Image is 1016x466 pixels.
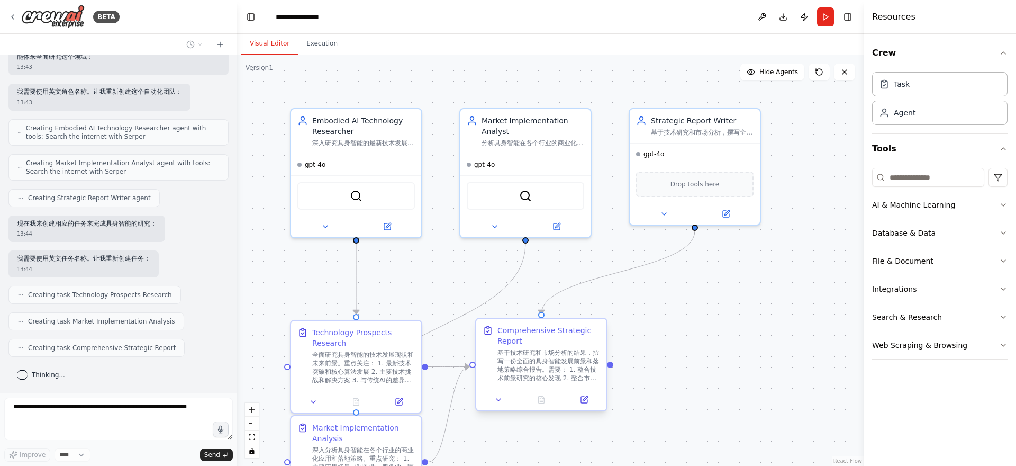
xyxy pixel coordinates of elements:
[759,68,798,76] span: Hide Agents
[357,220,417,233] button: Open in side panel
[212,38,229,51] button: Start a new chat
[312,115,415,137] div: Embodied AI Technology Researcher
[290,320,422,414] div: Technology Prospects Research全面研究具身智能的技术发展现状和未来前景。重点关注： 1. 最新技术突破和核心算法发展 2. 主要技术挑战和解决方案 3. 与传统AI的...
[20,451,46,459] span: Improve
[497,348,600,382] div: 基于技术研究和市场分析的结果，撰写一份全面的具身智能发展前景和落地策略综合报告。需要： 1. 整合技术前景研究的核心发现 2. 整合市场实施分析的关键洞察 3. 提供清晰的SWOT分析 4. 制...
[28,344,176,352] span: Creating task Comprehensive Strategic Report
[872,11,915,23] h4: Resources
[629,108,761,226] div: Strategic Report Writer基于技术研究和市场分析，撰写全面的具身智能发展前景和落地策略综合报告。整合多方面信息，提供清晰的中文分析报告和实用建议。gpt-4oDrop too...
[872,303,1008,331] button: Search & Research
[17,98,182,106] div: 13:43
[17,230,157,238] div: 13:44
[519,393,564,406] button: No output available
[497,325,600,346] div: Comprehensive Strategic Report
[872,134,1008,164] button: Tools
[4,448,50,462] button: Improve
[740,64,804,80] button: Hide Agents
[290,108,422,238] div: Embodied AI Technology Researcher深入研究具身智能的最新技术发展、核心技术突破和未来发展趋势。专注于{research_focus}领域，分析技术可行性和创新点，...
[670,179,720,190] span: Drop tools here
[334,396,379,408] button: No output available
[21,5,85,29] img: Logo
[26,159,220,176] span: Creating Market Implementation Analyst agent with tools: Search the internet with Serper
[380,396,417,408] button: Open in side panel
[245,431,259,444] button: fit view
[482,139,584,147] div: 分析具身智能在各个行业的商业化应用前景和落地策略。重点关注{industry_focus}行业，识别市场机遇、挑战和实施路径，提供详细的中文市场分析报告。
[241,33,298,55] button: Visual Editor
[200,449,233,461] button: Send
[245,403,259,417] button: zoom in
[246,64,273,72] div: Version 1
[17,88,182,96] p: 我需要使用英文角色名称。让我重新创建这个自动化团队：
[519,190,532,202] img: SerperDevTool
[32,371,65,379] span: Thinking...
[872,164,1008,368] div: Tools
[245,417,259,431] button: zoom out
[872,275,1008,303] button: Integrations
[833,458,862,464] a: React Flow attribution
[93,11,120,23] div: BETA
[276,12,331,22] nav: breadcrumb
[474,160,495,169] span: gpt-4o
[17,265,150,273] div: 13:44
[28,291,172,299] span: Creating task Technology Prospects Research
[312,139,415,147] div: 深入研究具身智能的最新技术发展、核心技术突破和未来发展趋势。专注于{research_focus}领域，分析技术可行性和创新点，提供专业的中文技术分析报告。
[696,208,756,220] button: Open in side panel
[243,10,258,24] button: Hide left sidebar
[245,444,259,458] button: toggle interactivity
[651,115,754,126] div: Strategic Report Writer
[459,108,592,238] div: Market Implementation Analyst分析具身智能在各个行业的商业化应用前景和落地策略。重点关注{industry_focus}行业，识别市场机遇、挑战和实施路径，提供详细的...
[245,403,259,458] div: React Flow controls
[312,351,415,384] div: 全面研究具身智能的技术发展现状和未来前景。重点关注： 1. 最新技术突破和核心算法发展 2. 主要技术挑战和解决方案 3. 与传统AI的差异和优势 4. 未来3-5年技术发展趋势 5. 关键技术...
[872,38,1008,68] button: Crew
[182,38,207,51] button: Switch to previous chat
[872,247,1008,275] button: File & Document
[894,107,915,118] div: Agent
[204,451,220,459] span: Send
[17,220,157,228] p: 现在我来创建相应的任务来完成具身智能的研究：
[213,422,229,437] button: Click to speak your automation idea
[872,219,1008,247] button: Database & Data
[26,124,220,141] span: Creating Embodied AI Technology Researcher agent with tools: Search the internet with Serper
[351,244,531,409] g: Edge from bf271db9-4239-4a39-a52c-47fc6c9b64b9 to b37e0341-6191-4415-8810-5d48c2666a1a
[28,317,175,326] span: Creating task Market Implementation Analysis
[872,68,1008,133] div: Crew
[475,320,607,414] div: Comprehensive Strategic Report基于技术研究和市场分析的结果，撰写一份全面的具身智能发展前景和落地策略综合报告。需要： 1. 整合技术前景研究的核心发现 2. 整合市...
[312,423,415,444] div: Market Implementation Analysis
[305,160,325,169] span: gpt-4o
[351,244,361,314] g: Edge from f2f6e4e0-978c-4d97-bd7e-23381010fc6d to 37938967-a304-422a-aaaf-a03ae56e7a4e
[840,10,855,24] button: Hide right sidebar
[17,63,220,71] div: 13:43
[350,190,362,202] img: SerperDevTool
[28,194,151,202] span: Creating Strategic Report Writer agent
[298,33,346,55] button: Execution
[894,79,910,89] div: Task
[527,220,586,233] button: Open in side panel
[566,393,602,406] button: Open in side panel
[428,362,469,372] g: Edge from 37938967-a304-422a-aaaf-a03ae56e7a4e to dc2ec768-6dc1-435b-9747-f16a247da26b
[872,191,1008,219] button: AI & Machine Learning
[643,150,664,158] span: gpt-4o
[536,231,700,314] g: Edge from 756da7cf-9e07-4d87-9b85-e0c046c6f192 to dc2ec768-6dc1-435b-9747-f16a247da26b
[312,327,415,348] div: Technology Prospects Research
[17,255,150,263] p: 我需要使用英文任务名称。让我重新创建任务：
[482,115,584,137] div: Market Implementation Analyst
[651,128,754,137] div: 基于技术研究和市场分析，撰写全面的具身智能发展前景和落地策略综合报告。整合多方面信息，提供清晰的中文分析报告和实用建议。
[872,331,1008,359] button: Web Scraping & Browsing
